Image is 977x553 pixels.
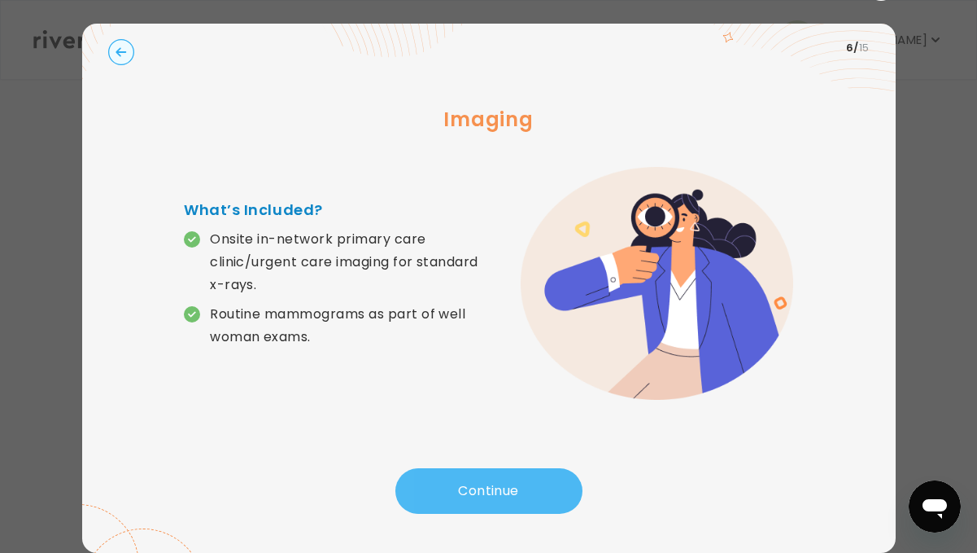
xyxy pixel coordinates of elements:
[210,303,488,349] p: Routine mammograms as part of well woman exams.
[909,481,961,533] iframe: Button to launch messaging window
[184,199,488,222] h4: What’s Included?
[108,105,870,134] h3: Imaging
[395,468,582,514] button: Continue
[521,167,792,400] img: error graphic
[210,228,488,296] p: Onsite in-network primary care clinic/urgent care imaging for standard x-rays.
